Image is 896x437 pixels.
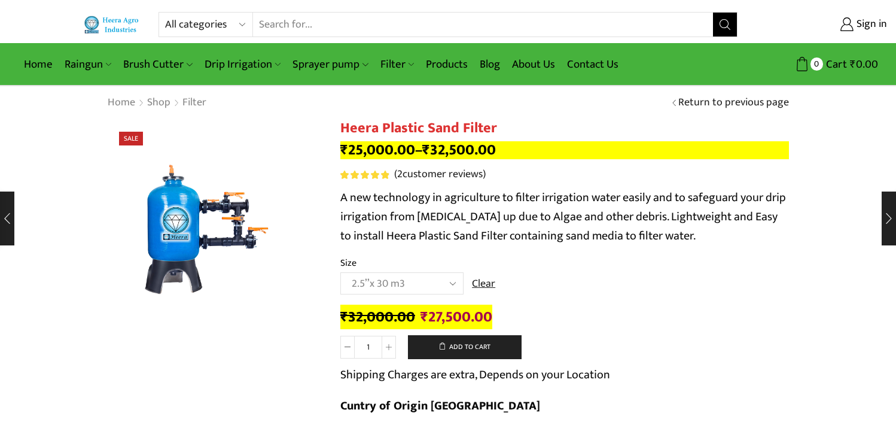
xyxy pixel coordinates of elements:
span: Rated out of 5 based on customer ratings [340,171,389,179]
input: Product quantity [355,336,382,359]
a: Filter [374,50,420,78]
span: ₹ [422,138,430,162]
span: Sign in [854,17,887,32]
div: Rated 5.00 out of 5 [340,171,389,179]
input: Search for... [253,13,713,37]
a: About Us [506,50,561,78]
span: Sale [119,132,143,145]
a: (2customer reviews) [394,167,486,183]
a: Home [107,95,136,111]
bdi: 0.00 [850,55,878,74]
a: Raingun [59,50,117,78]
a: Return to previous page [678,95,789,111]
bdi: 27,500.00 [420,305,492,329]
span: ₹ [420,305,428,329]
bdi: 25,000.00 [340,138,415,162]
a: Contact Us [561,50,624,78]
a: 0 Cart ₹0.00 [749,53,878,75]
a: Home [18,50,59,78]
button: Search button [713,13,737,37]
a: Products [420,50,474,78]
span: ₹ [850,55,856,74]
span: 2 [340,171,391,179]
bdi: 32,500.00 [422,138,496,162]
a: Filter [182,95,207,111]
a: Sign in [755,14,887,35]
a: Drip Irrigation [199,50,287,78]
b: Cuntry of Origin [GEOGRAPHIC_DATA] [340,396,540,416]
p: A new technology in agriculture to filter irrigation water easily and to safeguard your drip irri... [340,188,789,245]
a: Shop [147,95,171,111]
a: Blog [474,50,506,78]
a: Clear options [472,277,495,292]
a: Sprayer pump [287,50,374,78]
span: ₹ [340,305,348,329]
span: ₹ [340,138,348,162]
span: 0 [810,57,823,70]
h1: Heera Plastic Sand Filter [340,120,789,137]
span: Cart [823,56,847,72]
nav: Breadcrumb [107,95,207,111]
span: 2 [397,165,403,183]
button: Add to cart [408,335,522,359]
a: Brush Cutter [117,50,198,78]
bdi: 32,000.00 [340,305,415,329]
p: – [340,141,789,159]
p: Shipping Charges are extra, Depends on your Location [340,365,610,384]
label: Size [340,256,356,270]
